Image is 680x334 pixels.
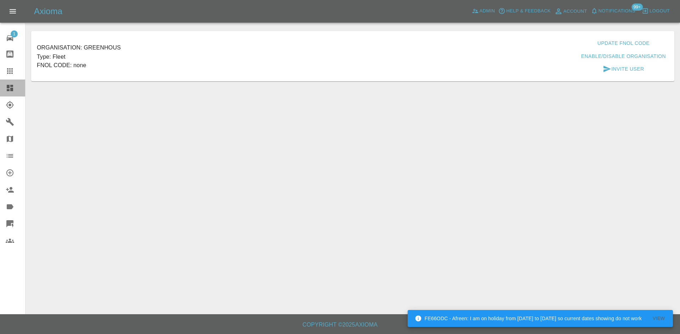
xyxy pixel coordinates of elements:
[6,320,674,330] h6: Copyright © 2025 Axioma
[415,312,642,325] div: FE66ODC - Afreen: I am on holiday from [DATE] to [DATE] so current dates showing do not work
[600,63,647,76] button: Invite User
[37,61,121,70] p: FNOL CODE: none
[631,4,643,11] span: 99+
[37,53,121,61] p: Type: Fleet
[506,7,550,15] span: Help & Feedback
[37,43,121,53] h6: Organisation: Greenhous
[11,30,18,37] span: 1
[578,50,669,63] button: Enable/Disable Organisation
[470,6,497,17] a: Admin
[589,6,637,17] button: Notifications
[640,6,671,17] button: Logout
[34,6,62,17] h5: Axioma
[595,37,652,50] button: Update Fnol Code
[650,7,670,15] span: Logout
[4,3,21,20] button: Open drawer
[563,7,587,16] span: Account
[552,6,589,17] a: Account
[599,7,635,15] span: Notifications
[497,6,552,17] button: Help & Feedback
[647,313,670,324] button: View
[480,7,495,15] span: Admin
